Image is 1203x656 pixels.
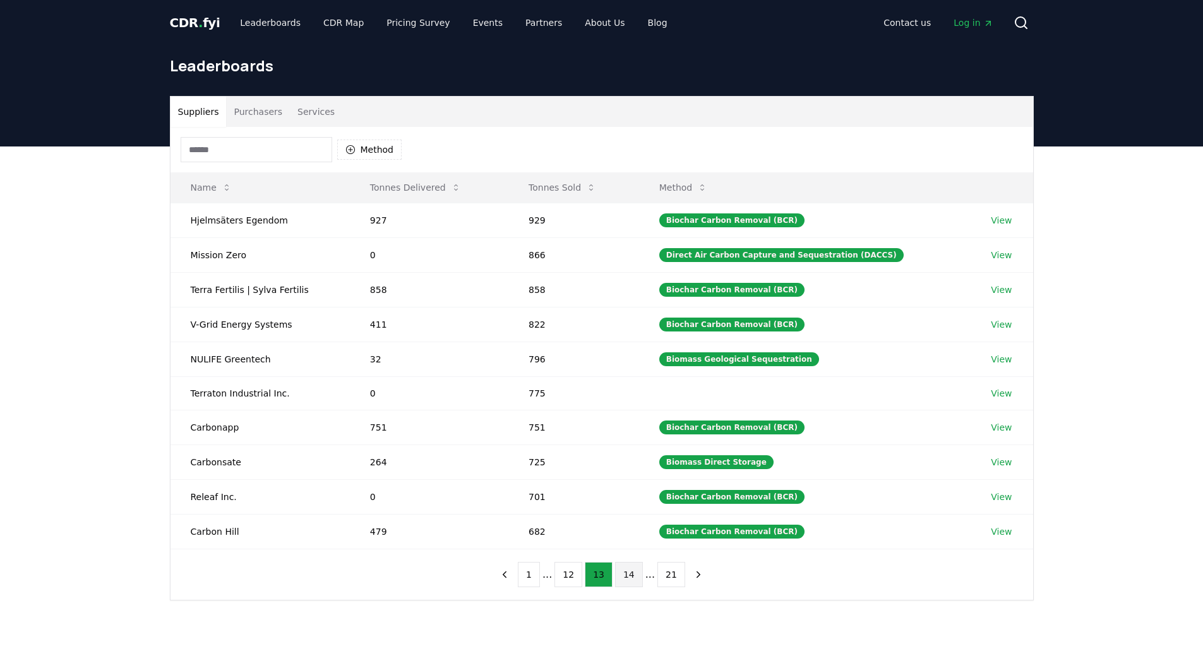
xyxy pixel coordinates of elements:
div: Direct Air Carbon Capture and Sequestration (DACCS) [659,248,904,262]
td: 927 [350,203,508,237]
a: View [991,283,1012,296]
a: Pricing Survey [376,11,460,34]
button: previous page [494,562,515,587]
td: 751 [350,410,508,444]
button: next page [688,562,709,587]
div: Biomass Direct Storage [659,455,774,469]
td: 264 [350,444,508,479]
td: 479 [350,514,508,549]
a: View [991,249,1012,261]
td: 858 [350,272,508,307]
div: Biochar Carbon Removal (BCR) [659,420,805,434]
td: Terraton Industrial Inc. [171,376,350,410]
td: 822 [508,307,639,342]
a: CDR.fyi [170,14,220,32]
button: 1 [518,562,540,587]
a: View [991,353,1012,366]
td: 858 [508,272,639,307]
td: Releaf Inc. [171,479,350,514]
button: 21 [657,562,685,587]
a: Partners [515,11,572,34]
div: Biochar Carbon Removal (BCR) [659,525,805,539]
a: Contact us [873,11,941,34]
td: 0 [350,479,508,514]
button: Tonnes Delivered [360,175,471,200]
li: ... [542,567,552,582]
button: 12 [554,562,582,587]
a: Log in [943,11,1003,34]
a: View [991,214,1012,227]
td: Carbonsate [171,444,350,479]
nav: Main [230,11,677,34]
td: 725 [508,444,639,479]
td: 411 [350,307,508,342]
a: View [991,456,1012,468]
a: About Us [575,11,635,34]
button: Tonnes Sold [518,175,606,200]
td: 775 [508,376,639,410]
div: Biochar Carbon Removal (BCR) [659,490,805,504]
a: View [991,421,1012,434]
span: . [198,15,203,30]
div: Biochar Carbon Removal (BCR) [659,318,805,331]
td: Mission Zero [171,237,350,272]
button: 14 [615,562,643,587]
nav: Main [873,11,1003,34]
span: CDR fyi [170,15,220,30]
div: Biochar Carbon Removal (BCR) [659,213,805,227]
a: Blog [638,11,678,34]
td: 701 [508,479,639,514]
span: Log in [954,16,993,29]
a: CDR Map [313,11,374,34]
td: Hjelmsäters Egendom [171,203,350,237]
button: Suppliers [171,97,227,127]
h1: Leaderboards [170,56,1034,76]
td: NULIFE Greentech [171,342,350,376]
td: 751 [508,410,639,444]
td: 682 [508,514,639,549]
a: View [991,318,1012,331]
td: 0 [350,376,508,410]
td: V-Grid Energy Systems [171,307,350,342]
td: 32 [350,342,508,376]
td: 796 [508,342,639,376]
li: ... [645,567,655,582]
td: 866 [508,237,639,272]
button: Purchasers [226,97,290,127]
button: Services [290,97,342,127]
a: View [991,525,1012,538]
td: Carbon Hill [171,514,350,549]
div: Biochar Carbon Removal (BCR) [659,283,805,297]
button: Method [337,140,402,160]
a: Events [463,11,513,34]
td: 929 [508,203,639,237]
a: View [991,491,1012,503]
button: Method [649,175,718,200]
a: Leaderboards [230,11,311,34]
div: Biomass Geological Sequestration [659,352,819,366]
td: Carbonapp [171,410,350,444]
button: 13 [585,562,613,587]
a: View [991,387,1012,400]
td: 0 [350,237,508,272]
td: Terra Fertilis | Sylva Fertilis [171,272,350,307]
button: Name [181,175,242,200]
